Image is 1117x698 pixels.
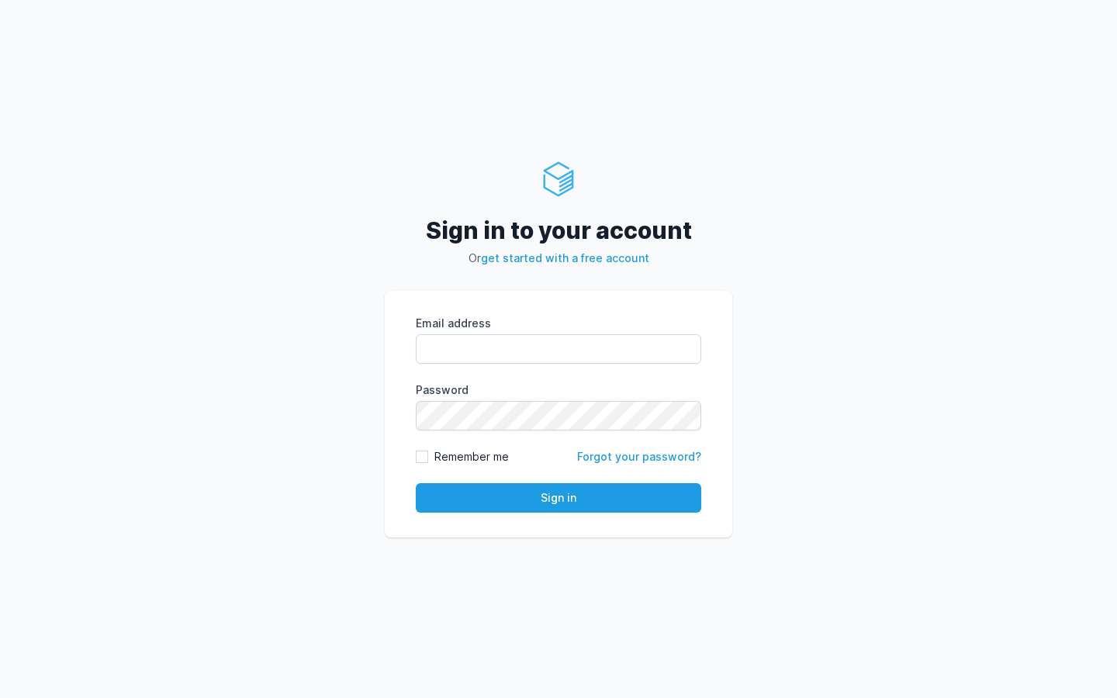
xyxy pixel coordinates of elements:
label: Password [416,382,701,398]
img: ServerAuth [540,161,577,198]
p: Or [385,251,732,266]
h2: Sign in to your account [385,216,732,244]
label: Email address [416,316,701,331]
label: Remember me [434,449,509,465]
a: Forgot your password? [577,450,701,463]
a: get started with a free account [481,251,649,264]
button: Sign in [416,483,701,513]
